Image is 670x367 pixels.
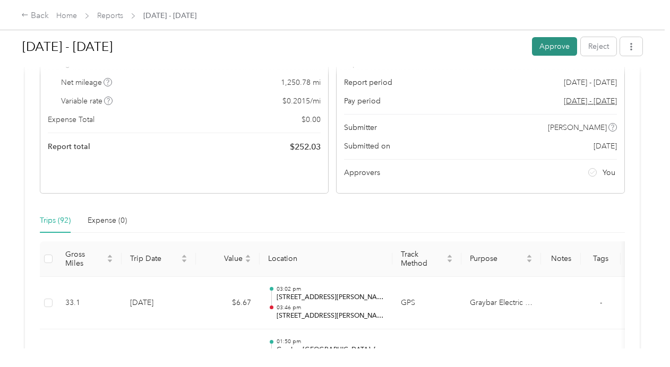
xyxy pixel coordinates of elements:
[461,241,541,277] th: Purpose
[526,258,532,264] span: caret-down
[282,95,321,107] span: $ 0.2015 / mi
[526,253,532,259] span: caret-up
[122,277,196,330] td: [DATE]
[196,277,260,330] td: $6.67
[532,37,577,56] button: Approve
[22,34,525,59] h1: Sep 1 - 30, 2025
[446,258,453,264] span: caret-down
[277,311,384,321] p: [STREET_ADDRESS][PERSON_NAME]
[181,253,187,259] span: caret-up
[88,215,127,226] div: Expense (0)
[61,95,113,107] span: Variable rate
[446,253,453,259] span: caret-up
[48,141,90,152] span: Report total
[344,122,377,133] span: Submitter
[600,298,602,307] span: -
[61,77,113,88] span: Net mileage
[603,167,615,178] span: You
[302,114,321,125] span: $ 0.00
[260,241,392,277] th: Location
[57,277,122,330] td: 33.1
[344,95,381,107] span: Pay period
[401,250,444,268] span: Track Method
[40,215,71,226] div: Trips (92)
[581,37,616,56] button: Reject
[461,277,541,330] td: Graybar Electric Company, Inc
[65,250,105,268] span: Gross Miles
[290,141,321,153] span: $ 252.03
[611,308,670,367] iframe: Everlance-gr Chat Button Frame
[196,241,260,277] th: Value
[277,285,384,293] p: 03:02 pm
[281,77,321,88] span: 1,250.78 mi
[344,141,390,152] span: Submitted on
[48,114,95,125] span: Expense Total
[470,254,524,263] span: Purpose
[57,241,122,277] th: Gross Miles
[581,241,621,277] th: Tags
[143,10,196,21] span: [DATE] - [DATE]
[107,253,113,259] span: caret-up
[245,253,251,259] span: caret-up
[344,77,392,88] span: Report period
[392,241,461,277] th: Track Method
[107,258,113,264] span: caret-down
[564,77,617,88] span: [DATE] - [DATE]
[594,141,617,152] span: [DATE]
[392,277,461,330] td: GPS
[181,258,187,264] span: caret-down
[97,11,123,20] a: Reports
[541,241,581,277] th: Notes
[344,167,380,178] span: Approvers
[130,254,179,263] span: Trip Date
[277,345,384,355] p: Graybar [GEOGRAPHIC_DATA], [GEOGRAPHIC_DATA]
[548,122,607,133] span: [PERSON_NAME]
[277,293,384,302] p: [STREET_ADDRESS][PERSON_NAME]
[21,10,49,22] div: Back
[564,95,617,107] span: Go to pay period
[277,338,384,345] p: 01:50 pm
[56,11,77,20] a: Home
[122,241,196,277] th: Trip Date
[277,304,384,311] p: 03:46 pm
[204,254,243,263] span: Value
[245,258,251,264] span: caret-down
